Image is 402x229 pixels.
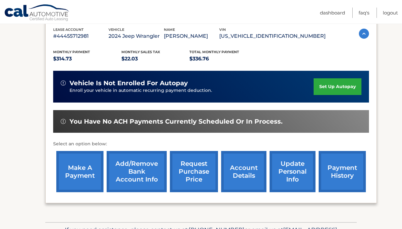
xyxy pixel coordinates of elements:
[359,8,369,18] a: FAQ's
[56,151,103,192] a: make a payment
[53,54,121,63] p: $314.73
[53,32,109,41] p: #44455712981
[219,32,326,41] p: [US_VEHICLE_IDENTIFICATION_NUMBER]
[53,50,90,54] span: Monthly Payment
[121,54,190,63] p: $22.03
[164,32,219,41] p: [PERSON_NAME]
[53,140,369,148] p: Select an option below:
[70,118,282,126] span: You have no ACH payments currently scheduled or in process.
[61,119,66,124] img: alert-white.svg
[359,29,369,39] img: accordion-active.svg
[70,87,314,94] p: Enroll your vehicle in automatic recurring payment deduction.
[270,151,315,192] a: update personal info
[314,78,361,95] a: set up autopay
[189,50,239,54] span: Total Monthly Payment
[4,4,70,22] a: Cal Automotive
[221,151,266,192] a: account details
[189,54,258,63] p: $336.76
[383,8,398,18] a: Logout
[320,8,345,18] a: Dashboard
[53,27,84,32] span: lease account
[170,151,218,192] a: request purchase price
[164,27,175,32] span: name
[61,81,66,86] img: alert-white.svg
[219,27,226,32] span: vin
[121,50,160,54] span: Monthly sales Tax
[107,151,167,192] a: Add/Remove bank account info
[109,32,164,41] p: 2024 Jeep Wrangler
[70,79,188,87] span: vehicle is not enrolled for autopay
[109,27,124,32] span: vehicle
[319,151,366,192] a: payment history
